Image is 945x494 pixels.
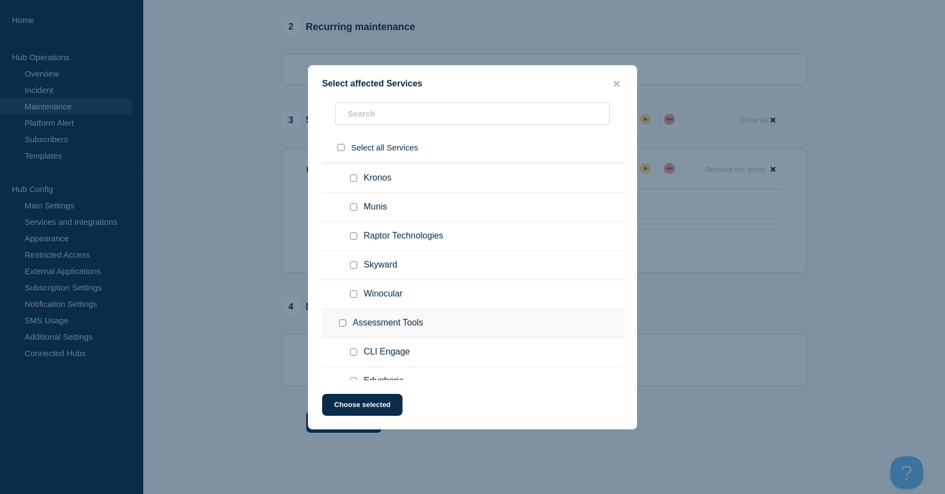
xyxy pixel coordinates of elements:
div: Select affected Services [308,79,637,89]
input: Skyward checkbox [350,261,357,269]
span: Munis [364,202,387,213]
span: Raptor Technologies [364,231,444,242]
button: Choose selected [322,394,402,416]
span: Select all Services [351,143,418,152]
input: Munis checkbox [350,204,357,211]
span: Winocular [364,289,402,300]
input: select all checkbox [337,144,345,151]
span: CLI Engage [364,347,410,358]
span: Eduphoria [364,376,404,387]
input: Raptor Technologies checkbox [350,233,357,240]
input: Kronos checkbox [350,175,357,182]
span: Kronos [364,173,392,184]
span: Skyward [364,260,397,271]
input: CLI Engage checkbox [350,348,357,356]
button: close button [610,79,623,89]
input: Winocular checkbox [350,290,357,298]
div: Assessment Tools [322,309,623,338]
input: Search [335,102,610,125]
input: Assessment Tools checkbox [339,319,346,327]
input: Eduphoria checkbox [350,377,357,385]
